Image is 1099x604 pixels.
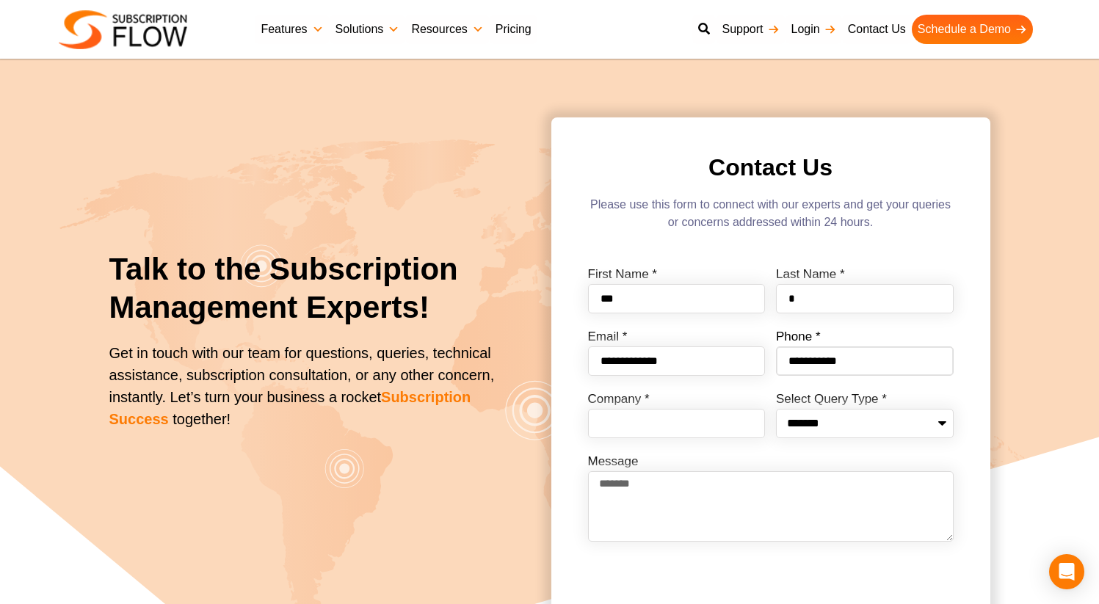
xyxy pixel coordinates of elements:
[330,15,406,44] a: Solutions
[588,393,650,409] label: Company *
[1049,554,1084,589] div: Open Intercom Messenger
[776,330,821,346] label: Phone *
[588,330,628,346] label: Email *
[776,393,887,409] label: Select Query Type *
[588,268,657,284] label: First Name *
[405,15,489,44] a: Resources
[588,154,954,181] h2: Contact Us
[588,455,639,471] label: Message
[912,15,1033,44] a: Schedule a Demo
[776,268,845,284] label: Last Name *
[588,196,954,239] div: Please use this form to connect with our experts and get your queries or concerns addressed withi...
[490,15,537,44] a: Pricing
[109,250,496,327] h1: Talk to the Subscription Management Experts!
[109,389,471,427] span: Subscription Success
[786,15,842,44] a: Login
[59,10,187,49] img: Subscriptionflow
[255,15,329,44] a: Features
[109,342,496,430] div: Get in touch with our team for questions, queries, technical assistance, subscription consultatio...
[716,15,785,44] a: Support
[842,15,912,44] a: Contact Us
